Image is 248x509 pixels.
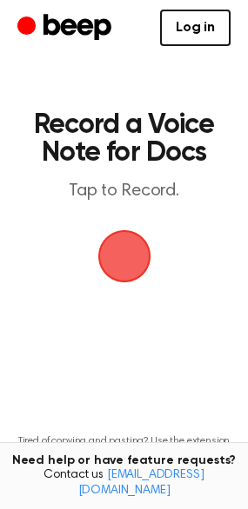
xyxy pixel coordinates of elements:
[17,11,116,45] a: Beep
[14,435,234,461] p: Tired of copying and pasting? Use the extension to automatically insert your recordings.
[31,181,217,202] p: Tap to Record.
[160,10,231,46] a: Log in
[31,111,217,167] h1: Record a Voice Note for Docs
[98,230,151,282] button: Beep Logo
[10,468,238,499] span: Contact us
[78,469,204,497] a: [EMAIL_ADDRESS][DOMAIN_NAME]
